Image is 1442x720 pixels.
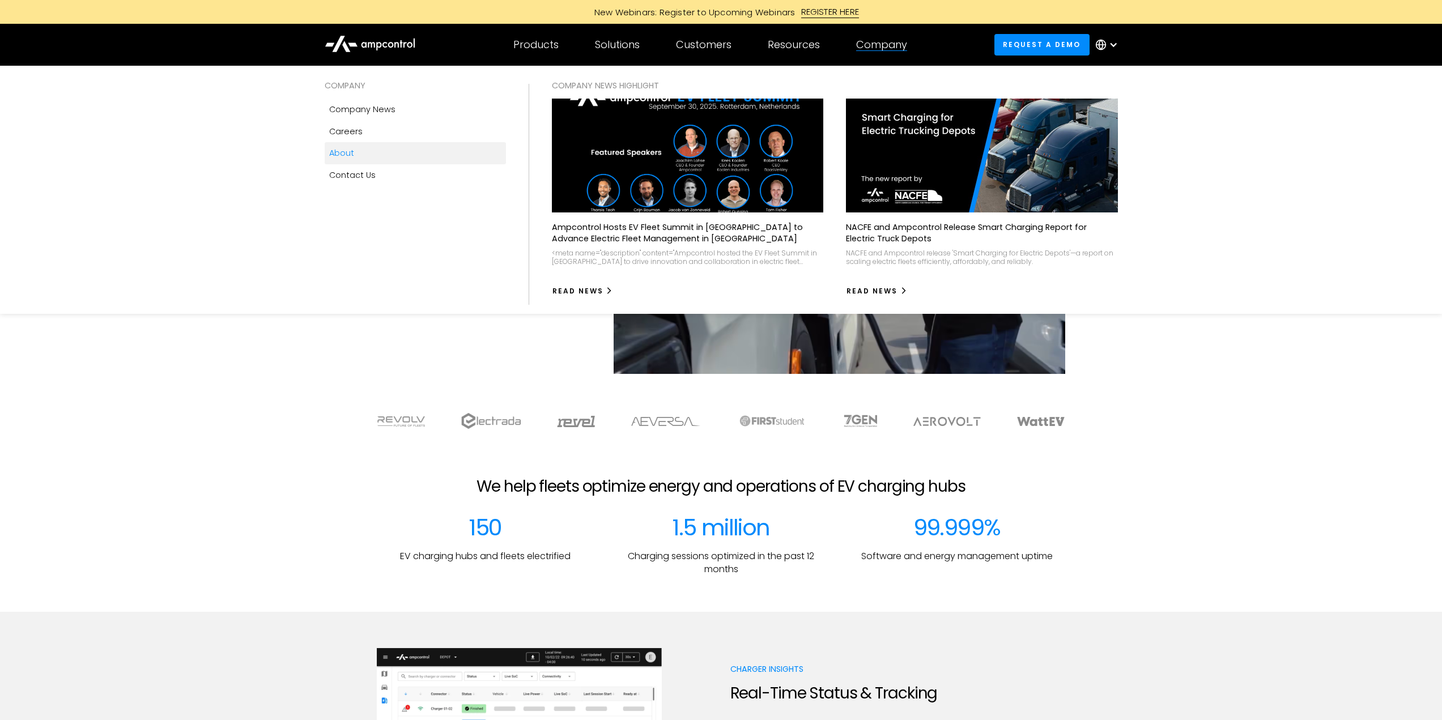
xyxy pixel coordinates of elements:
div: 1.5 million [672,514,769,541]
div: Read News [847,286,897,296]
div: Customers [676,39,731,51]
p: Charger Insights [730,663,948,675]
div: Company [856,39,907,51]
a: Request a demo [994,34,1090,55]
div: <meta name="description" content="Ampcontrol hosted the EV Fleet Summit in [GEOGRAPHIC_DATA] to d... [552,249,824,266]
img: electrada logo [461,413,521,429]
div: Resources [768,39,820,51]
p: EV charging hubs and fleets electrified [400,550,571,563]
a: Careers [325,121,506,142]
div: Products [513,39,559,51]
a: New Webinars: Register to Upcoming WebinarsREGISTER HERE [466,6,976,18]
div: Company news [329,103,395,116]
h2: We help fleets optimize energy and operations of EV charging hubs [477,477,965,496]
div: Careers [329,125,363,138]
a: Company news [325,99,506,120]
p: NACFE and Ampcontrol Release Smart Charging Report for Electric Truck Depots [846,221,1118,244]
img: Aerovolt Logo [913,417,981,426]
p: Software and energy management uptime [861,550,1053,563]
div: COMPANY [325,79,506,92]
div: New Webinars: Register to Upcoming Webinars [583,6,801,18]
div: 99.999% [913,514,1001,541]
a: Read News [552,282,614,300]
div: About [329,147,354,159]
h2: Real-Time Status & Tracking [730,684,948,703]
a: Contact Us [325,164,506,186]
div: Solutions [595,39,640,51]
div: REGISTER HERE [801,6,860,18]
div: Contact Us [329,169,376,181]
p: Ampcontrol Hosts EV Fleet Summit in [GEOGRAPHIC_DATA] to Advance Electric Fleet Management in [GE... [552,221,824,244]
div: COMPANY NEWS Highlight [552,79,1118,92]
div: 150 [469,514,501,541]
img: WattEV logo [1017,417,1065,426]
div: NACFE and Ampcontrol release 'Smart Charging for Electric Depots'—a report on scaling electric fl... [846,249,1118,266]
a: Read News [846,282,908,300]
div: Read News [552,286,603,296]
a: About [325,142,506,164]
p: Charging sessions optimized in the past 12 months [612,550,830,576]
